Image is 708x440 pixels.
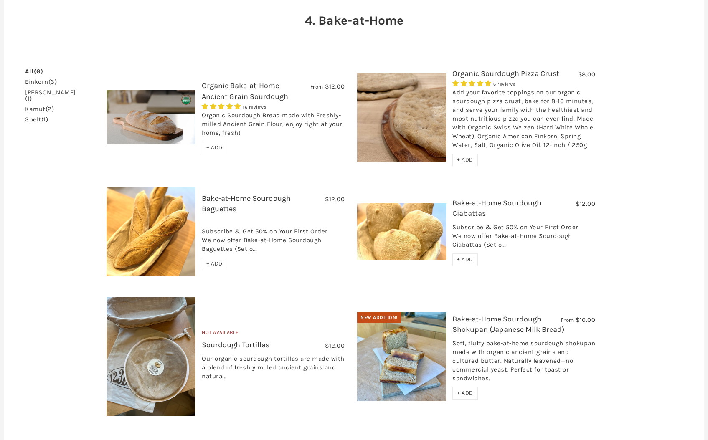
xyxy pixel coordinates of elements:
[202,142,227,154] div: + ADD
[202,329,345,340] div: Not Available
[357,312,401,323] div: New Addition!
[202,103,243,110] span: 4.75 stars
[34,68,43,75] span: (6)
[48,78,57,86] span: (3)
[25,106,54,112] a: kamut(2)
[452,223,595,253] div: Subscribe & Get 50% on Your First Order We now offer Bake-at-Home Sourdough Ciabattas (Set o...
[310,83,323,90] span: From
[578,71,596,78] span: $8.00
[452,69,559,78] a: Organic Sourdough Pizza Crust
[202,354,345,385] div: Our organic sourdough tortillas are made with a blend of freshly milled ancient grains and natura...
[452,80,493,87] span: 4.83 stars
[452,88,595,154] div: Add your favorite toppings on our organic sourdough pizza crust, bake for 8-10 minutes, and serve...
[357,73,446,162] img: Organic Sourdough Pizza Crust
[107,187,195,276] img: Bake-at-Home Sourdough Baguettes
[493,81,515,87] span: 6 reviews
[452,314,564,334] a: Bake-at-Home Sourdough Shokupan (Japanese Milk Bread)
[457,256,473,263] span: + ADD
[202,340,269,349] a: Sourdough Tortillas
[243,104,266,110] span: 16 reviews
[452,253,478,266] div: + ADD
[202,258,227,270] div: + ADD
[452,339,595,387] div: Soft, fluffy bake-at-home sourdough shokupan made with organic ancient grains and cultured butter...
[325,83,345,90] span: $12.00
[576,316,595,324] span: $10.00
[206,144,223,151] span: + ADD
[206,260,223,267] span: + ADD
[325,195,345,203] span: $12.00
[202,194,291,213] a: Bake-at-Home Sourdough Baguettes
[452,198,541,218] a: Bake-at-Home Sourdough Ciabattas
[357,312,446,402] img: Bake-at-Home Sourdough Shokupan (Japanese Milk Bread)
[107,90,195,144] img: Organic Bake-at-Home Ancient Grain Sourdough
[46,105,54,113] span: (2)
[576,200,595,207] span: $12.00
[452,154,478,166] div: + ADD
[25,79,57,85] a: einkorn(3)
[25,116,48,123] a: spelt(1)
[561,316,574,324] span: From
[25,89,79,102] a: [PERSON_NAME](1)
[202,218,345,258] div: Subscribe & Get 50% on Your First Order We now offer Bake-at-Home Sourdough Baguettes (Set o...
[457,389,473,397] span: + ADD
[25,95,32,102] span: (1)
[452,387,478,400] div: + ADD
[25,68,43,75] a: All(6)
[202,111,345,142] div: Organic Sourdough Bread made with Freshly-milled Ancient Grain Flour, enjoy right at your home, f...
[202,81,288,101] a: Organic Bake-at-Home Ancient Grain Sourdough
[302,12,406,29] h2: 4. Bake-at-Home
[357,203,446,260] img: Bake-at-Home Sourdough Ciabattas
[107,297,195,416] img: Sourdough Tortillas
[325,342,345,349] span: $12.00
[457,156,473,163] span: + ADD
[41,116,48,123] span: (1)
